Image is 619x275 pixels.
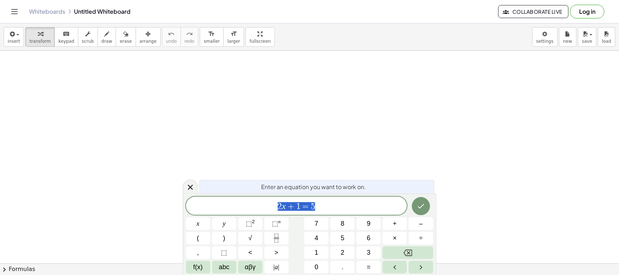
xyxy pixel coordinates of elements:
[8,39,20,44] span: insert
[185,39,194,44] span: redo
[272,220,278,227] span: ⬚
[304,217,329,230] button: 7
[120,39,132,44] span: erase
[181,27,198,47] button: redoredo
[223,233,225,243] span: )
[356,261,381,274] button: Equals
[186,30,193,38] i: redo
[278,202,282,211] span: 2
[383,232,407,245] button: Times
[238,217,263,230] button: Squared
[264,246,289,259] button: Greater than
[342,262,343,272] span: .
[29,8,65,15] a: Whiteboards
[356,246,381,259] button: 3
[304,246,329,259] button: 1
[532,27,558,47] button: settings
[264,232,289,245] button: Fraction
[186,232,210,245] button: (
[419,219,423,229] span: –
[219,262,230,272] span: abc
[602,39,611,44] span: load
[186,217,210,230] button: x
[367,262,371,272] span: =
[63,30,70,38] i: keyboard
[223,219,226,229] span: y
[98,27,116,47] button: draw
[504,8,562,15] span: Collaborate Live
[330,261,355,274] button: .
[58,39,74,44] span: keypad
[200,27,224,47] button: format_sizesmaller
[367,219,371,229] span: 9
[330,217,355,230] button: 8
[82,39,94,44] span: scrub
[25,27,55,47] button: transform
[116,27,136,47] button: erase
[412,197,430,215] button: Done
[570,5,604,18] button: Log in
[29,39,51,44] span: transform
[409,261,433,274] button: Right arrow
[341,248,344,258] span: 2
[304,232,329,245] button: 4
[102,39,112,44] span: draw
[223,27,244,47] button: format_sizelarger
[330,246,355,259] button: 2
[330,232,355,245] button: 5
[193,262,203,272] span: f(x)
[383,261,407,274] button: Left arrow
[311,202,315,211] span: 5
[264,217,289,230] button: Superscript
[162,27,181,47] button: undoundo
[261,183,366,191] span: Enter an equation you want to work on.
[140,39,157,44] span: arrange
[264,261,289,274] button: Absolute value
[409,217,433,230] button: Minus
[367,233,371,243] span: 6
[9,6,20,17] button: Toggle navigation
[278,219,281,224] sup: n
[419,233,423,243] span: ÷
[301,202,311,211] span: =
[383,246,433,259] button: Backspace
[315,248,318,258] span: 1
[282,201,286,211] var: x
[252,219,255,224] sup: 2
[166,39,177,44] span: undo
[4,27,24,47] button: insert
[383,217,407,230] button: Plus
[367,248,371,258] span: 3
[315,262,318,272] span: 0
[356,217,381,230] button: 9
[227,39,240,44] span: larger
[304,261,329,274] button: 0
[230,30,237,38] i: format_size
[245,262,256,272] span: αβγ
[212,261,236,274] button: Alphabet
[246,220,252,227] span: ⬚
[341,233,344,243] span: 5
[559,27,577,47] button: new
[315,233,318,243] span: 4
[204,39,220,44] span: smaller
[54,27,78,47] button: keyboardkeypad
[286,202,296,211] span: +
[238,232,263,245] button: Square root
[578,27,597,47] button: save
[409,232,433,245] button: Divide
[273,263,275,271] span: |
[186,261,210,274] button: Functions
[278,263,280,271] span: |
[536,39,554,44] span: settings
[563,39,572,44] span: new
[221,248,227,258] span: ⬚
[238,246,263,259] button: Less than
[197,219,199,229] span: x
[273,262,279,272] span: a
[598,27,615,47] button: load
[245,27,275,47] button: fullscreen
[136,27,161,47] button: arrange
[186,246,210,259] button: ,
[249,39,271,44] span: fullscreen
